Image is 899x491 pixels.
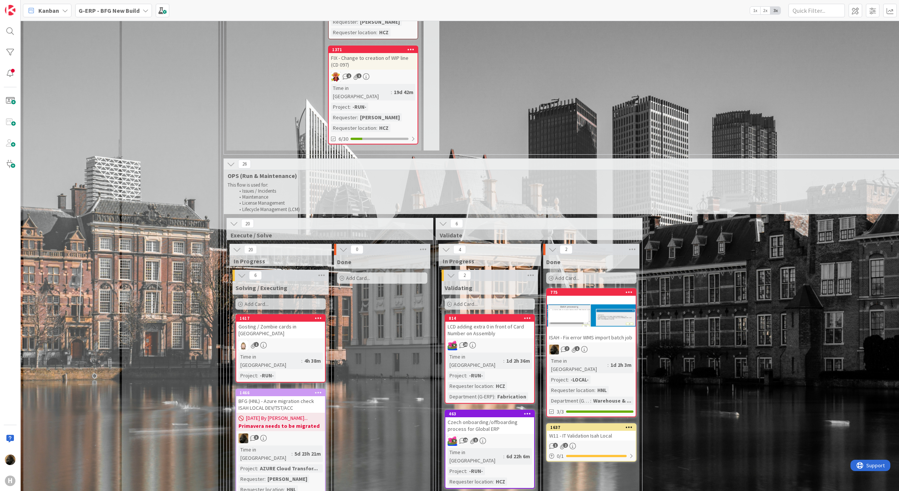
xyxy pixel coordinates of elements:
[246,414,308,422] span: [DATE] By [PERSON_NAME]...
[590,397,591,405] span: :
[591,397,633,405] div: Warehouse & ...
[292,450,293,458] span: :
[254,435,259,440] span: 3
[493,382,494,390] span: :
[238,422,323,430] b: Primavera needs to be migrated
[565,346,569,351] span: 7
[609,361,633,369] div: 1d 2h 3m
[547,424,636,431] div: 1637
[568,375,569,384] span: :
[770,7,781,14] span: 3x
[258,371,276,380] div: -RUN-
[448,436,457,446] img: JK
[331,124,376,132] div: Requester location
[575,346,580,351] span: 1
[549,375,568,384] div: Project
[16,1,34,10] span: Support
[337,258,351,266] span: Done
[503,357,504,365] span: :
[238,433,248,443] img: ND
[238,371,257,380] div: Project
[331,84,391,100] div: Time in [GEOGRAPHIC_DATA]
[448,341,457,350] img: JK
[376,28,377,36] span: :
[453,245,466,254] span: 4
[504,452,532,461] div: 6d 22h 6m
[445,284,472,292] span: Validating
[445,314,535,404] a: 814LCD adding extra 0 in front of Card Number on AssemblyJKTime in [GEOGRAPHIC_DATA]:1d 2h 36mPro...
[547,333,636,342] div: ISAH - Fix error WMS import batch job
[466,467,467,475] span: :
[257,464,258,473] span: :
[504,357,532,365] div: 1d 2h 36m
[445,410,534,417] div: 463
[235,314,326,383] a: 1617Gosting / Zombie cards in [GEOGRAPHIC_DATA]RvTime in [GEOGRAPHIC_DATA]:4h 38mProject:-RUN-
[331,18,357,26] div: Requester
[557,452,564,460] span: 0 / 1
[467,371,485,380] div: -RUN-
[240,316,325,321] div: 1617
[357,18,358,26] span: :
[234,257,322,265] span: In Progress
[357,113,358,122] span: :
[449,411,534,417] div: 463
[244,301,269,307] span: Add Card...
[493,477,494,486] span: :
[547,345,636,354] div: ND
[351,103,368,111] div: -RUN-
[332,47,418,52] div: 1371
[377,124,390,132] div: HCZ
[563,443,568,448] span: 2
[445,341,534,350] div: JK
[79,7,140,14] b: G-ERP - BFG New Build
[546,288,636,417] a: 775ISAH - Fix error WMS import batch jobNDTime in [GEOGRAPHIC_DATA]:1d 2h 3mProject:-LOCAL-Reques...
[458,271,471,280] span: 2
[249,271,262,280] span: 6
[445,315,534,322] div: 814
[445,436,534,446] div: JK
[329,46,418,70] div: 1371FIX - Change to creation of WIP line (CD 097)
[331,103,349,111] div: Project
[750,7,760,14] span: 1x
[549,357,607,373] div: Time in [GEOGRAPHIC_DATA]
[238,475,264,483] div: Requester
[357,73,361,78] span: 1
[549,386,594,394] div: Requester location
[346,73,351,78] span: 2
[391,88,392,96] span: :
[547,424,636,441] div: 1637W11 - IT Validation Isah Local
[546,258,560,266] span: Done
[331,28,376,36] div: Requester location
[331,113,357,122] div: Requester
[594,386,595,394] span: :
[553,443,558,448] span: 1
[494,382,507,390] div: HCZ
[549,345,559,354] img: ND
[560,245,573,254] span: 2
[392,88,415,96] div: 19d 42m
[494,392,495,401] span: :
[328,46,418,144] a: 1371FIX - Change to creation of WIP line (CD 097)LCTime in [GEOGRAPHIC_DATA]:19d 42mProject:-RUN-...
[448,477,493,486] div: Requester location
[236,315,325,322] div: 1617
[449,316,534,321] div: 814
[264,475,266,483] span: :
[244,245,257,254] span: 20
[238,464,257,473] div: Project
[346,275,370,281] span: Add Card...
[448,353,503,369] div: Time in [GEOGRAPHIC_DATA]
[258,464,320,473] div: AZURE Cloud Transfor...
[494,477,507,486] div: HCZ
[329,46,418,53] div: 1371
[254,342,259,347] span: 1
[569,375,591,384] div: -LOCAL-
[595,386,609,394] div: HNL
[358,113,402,122] div: [PERSON_NAME]
[38,6,59,15] span: Kanban
[546,423,636,462] a: 1637W11 - IT Validation Isah Local0/1
[5,476,15,486] div: H
[445,315,534,338] div: 814LCD adding extra 0 in front of Card Number on Assembly
[788,4,845,17] input: Quick Filter...
[236,389,325,396] div: 1466
[445,410,534,434] div: 463Czech onboarding/offboarding process for Global ERP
